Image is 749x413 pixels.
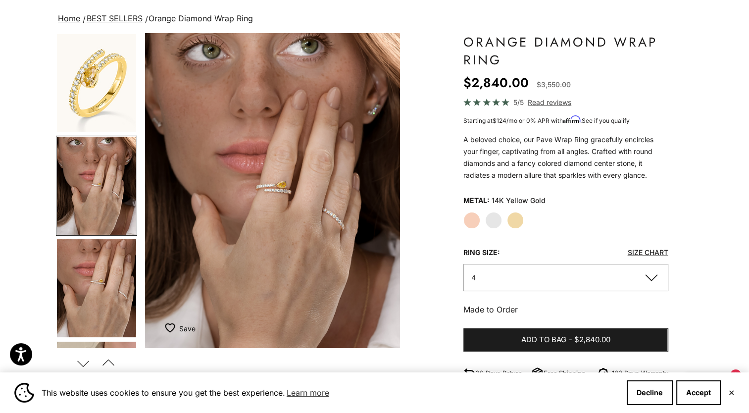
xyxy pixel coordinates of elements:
[676,380,721,405] button: Accept
[58,13,80,23] a: Home
[463,134,668,181] div: A beloved choice, our Pave Wrap Ring gracefully encircles your finger, captivating from all angle...
[56,33,137,133] button: Go to item 2
[476,368,522,378] p: 30 Days Return
[582,117,630,124] a: See if you qualify - Learn more about Affirm Financing (opens in modal)
[544,368,586,378] p: Free Shipping
[463,33,668,69] h1: Orange Diamond Wrap Ring
[149,13,253,23] span: Orange Diamond Wrap Ring
[56,238,137,338] button: Go to item 5
[14,383,34,403] img: Cookie banner
[463,303,668,316] p: Made to Order
[463,97,668,108] a: 5/5 Read reviews
[521,334,566,346] span: Add to bag
[574,334,610,346] span: $2,840.00
[492,193,546,208] variant-option-value: 14K Yellow Gold
[471,273,476,282] span: 4
[463,264,668,291] button: 4
[57,34,136,132] img: #YellowGold
[628,248,668,257] a: Size Chart
[537,79,571,91] compare-at-price: $3,550.00
[463,117,630,124] span: Starting at /mo or 0% APR with .
[463,73,529,93] sale-price: $2,840.00
[493,117,506,124] span: $124
[145,33,400,348] div: Item 4 of 18
[612,368,668,378] p: 180 Days Warranty
[56,12,693,26] nav: breadcrumbs
[145,33,400,348] img: #YellowGold #RoseGold #WhiteGold
[56,136,137,236] button: Go to item 4
[285,385,331,400] a: Learn more
[528,97,571,108] span: Read reviews
[165,318,195,338] button: Add to Wishlist
[463,245,500,260] legend: Ring Size:
[463,328,668,352] button: Add to bag-$2,840.00
[42,385,619,400] span: This website uses cookies to ensure you get the best experience.
[513,97,524,108] span: 5/5
[563,116,580,123] span: Affirm
[87,13,143,23] a: BEST SELLERS
[57,137,136,235] img: #YellowGold #RoseGold #WhiteGold
[463,193,490,208] legend: Metal:
[728,390,735,396] button: Close
[57,239,136,337] img: #YellowGold #RoseGold #WhiteGold
[627,380,673,405] button: Decline
[165,323,179,333] img: wishlist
